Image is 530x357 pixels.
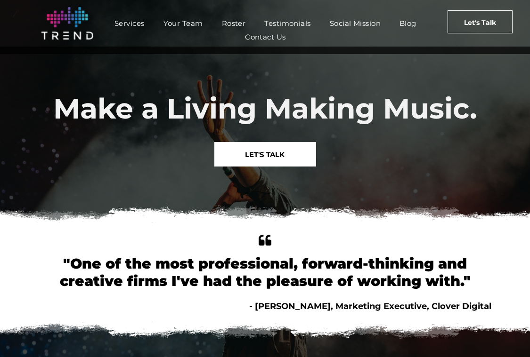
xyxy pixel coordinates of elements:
a: Testimonials [255,16,320,30]
a: Let's Talk [448,10,513,33]
a: Social Mission [320,16,390,30]
iframe: Chat Widget [483,312,530,357]
a: Contact Us [236,30,295,44]
span: Make a Living Making Music. [53,91,477,126]
span: LET'S TALK [245,143,285,167]
span: Let's Talk [464,11,496,34]
font: "One of the most professional, forward-thinking and creative firms I've had the pleasure of worki... [60,255,471,290]
a: Roster [212,16,255,30]
a: Blog [390,16,426,30]
a: LET'S TALK [214,142,316,167]
a: Your Team [154,16,212,30]
a: Services [105,16,154,30]
img: logo [41,7,94,40]
span: - [PERSON_NAME], Marketing Executive, Clover Digital [249,301,491,311]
